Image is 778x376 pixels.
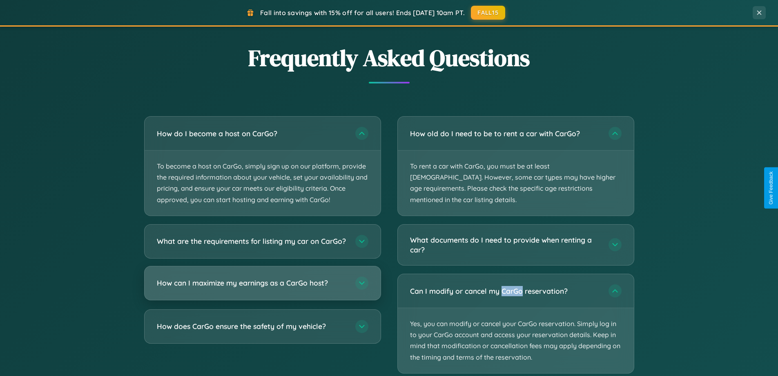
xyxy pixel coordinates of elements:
h3: How can I maximize my earnings as a CarGo host? [157,278,347,288]
button: FALL15 [471,6,505,20]
h3: How does CarGo ensure the safety of my vehicle? [157,321,347,331]
span: Fall into savings with 15% off for all users! Ends [DATE] 10am PT. [260,9,465,17]
p: To rent a car with CarGo, you must be at least [DEMOGRAPHIC_DATA]. However, some car types may ha... [398,151,634,216]
div: Give Feedback [768,171,774,205]
h3: How do I become a host on CarGo? [157,128,347,139]
h3: Can I modify or cancel my CarGo reservation? [410,286,600,296]
p: To become a host on CarGo, simply sign up on our platform, provide the required information about... [145,151,381,216]
h3: What are the requirements for listing my car on CarGo? [157,236,347,246]
h3: How old do I need to be to rent a car with CarGo? [410,128,600,139]
h3: What documents do I need to provide when renting a car? [410,235,600,255]
p: Yes, you can modify or cancel your CarGo reservation. Simply log in to your CarGo account and acc... [398,308,634,373]
h2: Frequently Asked Questions [144,42,634,74]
